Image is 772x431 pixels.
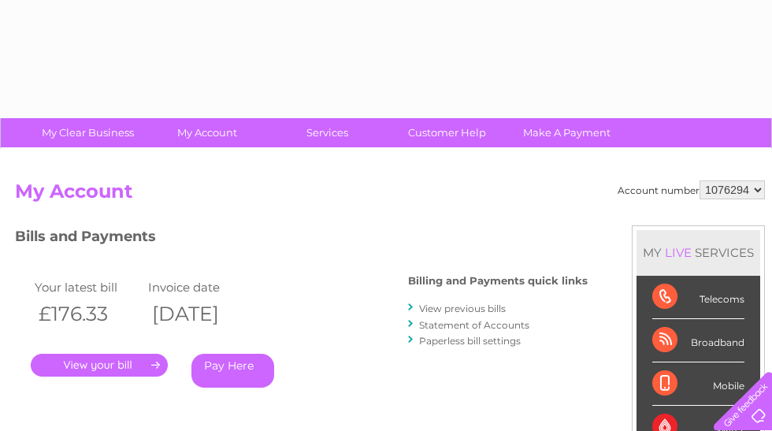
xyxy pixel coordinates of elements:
[419,303,506,314] a: View previous bills
[618,180,765,199] div: Account number
[419,335,521,347] a: Paperless bill settings
[408,275,588,287] h4: Billing and Payments quick links
[31,277,144,298] td: Your latest bill
[419,319,529,331] a: Statement of Accounts
[23,118,153,147] a: My Clear Business
[652,319,744,362] div: Broadband
[15,180,765,210] h2: My Account
[31,354,168,377] a: .
[382,118,512,147] a: Customer Help
[143,118,273,147] a: My Account
[502,118,632,147] a: Make A Payment
[31,298,144,330] th: £176.33
[144,277,258,298] td: Invoice date
[15,225,588,253] h3: Bills and Payments
[191,354,274,388] a: Pay Here
[652,362,744,406] div: Mobile
[262,118,392,147] a: Services
[637,230,760,275] div: MY SERVICES
[652,276,744,319] div: Telecoms
[662,245,695,260] div: LIVE
[144,298,258,330] th: [DATE]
